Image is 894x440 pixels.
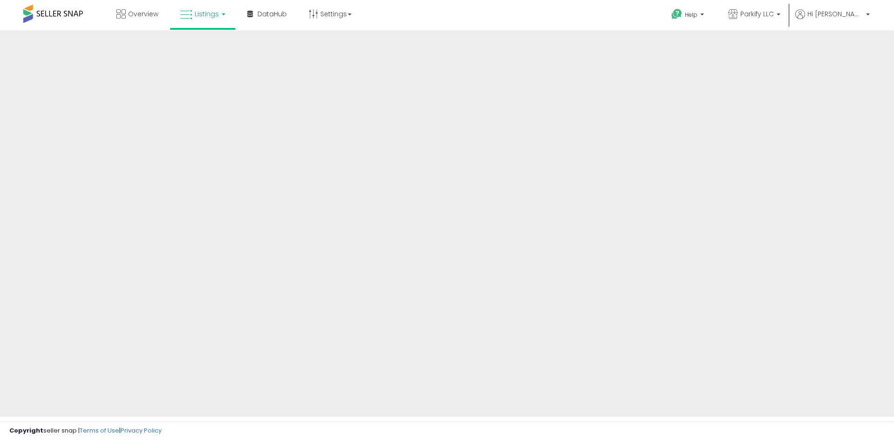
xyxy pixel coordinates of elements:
span: Hi [PERSON_NAME] [807,9,863,19]
a: Hi [PERSON_NAME] [795,9,870,30]
span: Overview [128,9,158,19]
span: Parkify LLC [740,9,774,19]
span: Help [685,11,698,19]
i: Get Help [671,8,683,20]
span: Listings [195,9,219,19]
a: Help [664,1,713,30]
span: DataHub [257,9,287,19]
